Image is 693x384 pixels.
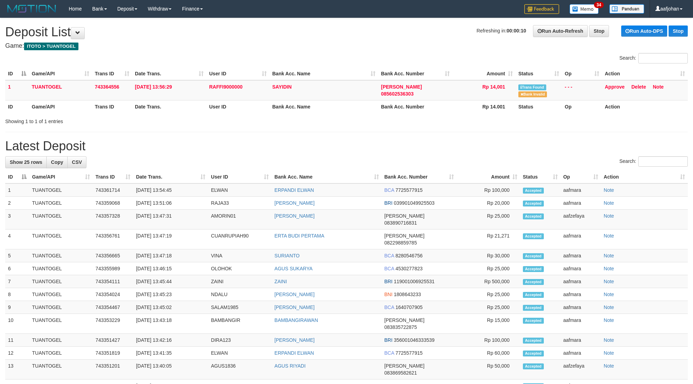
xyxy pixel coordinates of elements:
[457,334,520,347] td: Rp 100,000
[29,100,92,113] th: Game/API
[272,84,292,90] a: SAYIDIN
[653,84,664,90] a: Note
[457,314,520,334] td: Rp 15,000
[604,292,614,297] a: Note
[269,67,378,80] th: Bank Acc. Name: activate to sort column ascending
[384,240,417,246] span: Copy 082298859785 to clipboard
[5,360,29,379] td: 13
[378,67,452,80] th: Bank Acc. Number: activate to sort column ascending
[29,67,92,80] th: Game/API: activate to sort column ascending
[133,301,208,314] td: [DATE] 13:45:02
[51,159,63,165] span: Copy
[523,233,544,239] span: Accepted
[133,229,208,249] td: [DATE] 13:47:19
[604,279,614,284] a: Note
[5,301,29,314] td: 9
[384,220,417,226] span: Copy 083890716831 to clipboard
[5,3,58,14] img: MOTION_logo.png
[5,43,688,50] h4: Game:
[5,262,29,275] td: 6
[72,159,82,165] span: CSV
[132,100,206,113] th: Date Trans.
[206,67,269,80] th: User ID: activate to sort column ascending
[669,25,688,37] a: Stop
[384,266,394,271] span: BCA
[589,25,609,37] a: Stop
[561,288,601,301] td: aafmara
[93,275,133,288] td: 743354111
[638,53,688,63] input: Search:
[562,100,602,113] th: Op
[5,171,29,183] th: ID: activate to sort column descending
[457,275,520,288] td: Rp 500,000
[5,229,29,249] td: 4
[378,100,452,113] th: Bank Acc. Number
[604,363,614,369] a: Note
[29,314,93,334] td: TUANTOGEL
[95,84,119,90] span: 743364556
[384,363,425,369] span: [PERSON_NAME]
[518,91,547,97] span: Bank is not match
[457,229,520,249] td: Rp 21,271
[133,197,208,210] td: [DATE] 13:51:06
[561,210,601,229] td: aafzefaya
[561,301,601,314] td: aafmara
[5,210,29,229] td: 3
[29,360,93,379] td: TUANTOGEL
[274,266,312,271] a: AGUS SUKARYA
[29,249,93,262] td: TUANTOGEL
[208,229,272,249] td: CUANRUPIAH90
[384,253,394,258] span: BCA
[274,253,299,258] a: SURIANTO
[457,301,520,314] td: Rp 25,000
[92,100,132,113] th: Trans ID
[604,317,614,323] a: Note
[133,347,208,360] td: [DATE] 13:41:35
[29,210,93,229] td: TUANTOGEL
[269,100,378,113] th: Bank Acc. Name
[638,156,688,167] input: Search:
[29,275,93,288] td: TUANTOGEL
[208,288,272,301] td: NDALU
[631,84,646,90] a: Delete
[93,197,133,210] td: 743359068
[384,317,425,323] span: [PERSON_NAME]
[5,183,29,197] td: 1
[24,43,78,50] span: ITOTO > TUANTOGEL
[208,183,272,197] td: ELWAN
[272,171,381,183] th: Bank Acc. Name: activate to sort column ascending
[561,171,601,183] th: Op: activate to sort column ascending
[133,262,208,275] td: [DATE] 13:46:15
[93,249,133,262] td: 743356665
[274,304,314,310] a: [PERSON_NAME]
[561,197,601,210] td: aafmara
[604,350,614,356] a: Note
[524,4,559,14] img: Feedback.jpg
[5,100,29,113] th: ID
[209,84,243,90] span: RAFFI9000000
[523,266,544,272] span: Accepted
[570,4,599,14] img: Button%20Memo.svg
[274,350,314,356] a: ERPANDI ELWAN
[523,213,544,219] span: Accepted
[135,84,172,90] span: [DATE] 13:56:29
[395,304,422,310] span: Copy 1640707905 to clipboard
[523,338,544,344] span: Accepted
[562,80,602,100] td: - - -
[274,279,287,284] a: ZAINI
[93,314,133,334] td: 743353229
[604,337,614,343] a: Note
[10,159,42,165] span: Show 25 rows
[384,213,425,219] span: [PERSON_NAME]
[93,171,133,183] th: Trans ID: activate to sort column ascending
[523,201,544,206] span: Accepted
[561,249,601,262] td: aafmara
[5,334,29,347] td: 11
[523,363,544,369] span: Accepted
[457,171,520,183] th: Amount: activate to sort column ascending
[602,100,688,113] th: Action
[208,262,272,275] td: OLOHOK
[274,200,314,206] a: [PERSON_NAME]
[93,183,133,197] td: 743361714
[92,67,132,80] th: Trans ID: activate to sort column ascending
